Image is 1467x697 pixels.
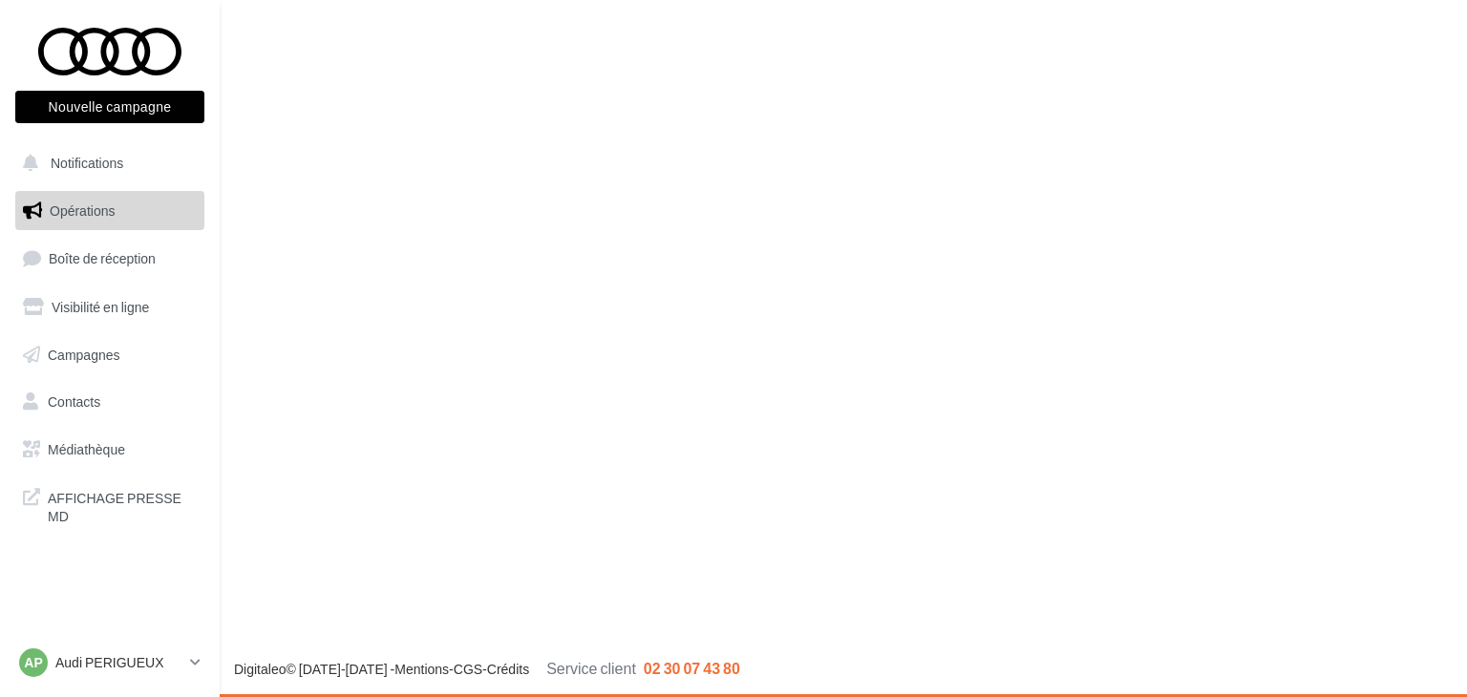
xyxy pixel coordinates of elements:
[55,653,182,672] p: Audi PERIGUEUX
[50,202,115,219] span: Opérations
[11,191,208,231] a: Opérations
[52,299,149,315] span: Visibilité en ligne
[234,661,286,677] a: Digitaleo
[11,430,208,470] a: Médiathèque
[48,346,120,362] span: Campagnes
[48,485,197,526] span: AFFICHAGE PRESSE MD
[487,661,529,677] a: Crédits
[51,155,123,171] span: Notifications
[11,287,208,327] a: Visibilité en ligne
[48,393,100,410] span: Contacts
[11,335,208,375] a: Campagnes
[644,659,740,677] span: 02 30 07 43 80
[394,661,449,677] a: Mentions
[24,653,42,672] span: AP
[234,661,740,677] span: © [DATE]-[DATE] - - -
[15,644,204,681] a: AP Audi PERIGUEUX
[11,382,208,422] a: Contacts
[546,659,636,677] span: Service client
[48,441,125,457] span: Médiathèque
[11,477,208,534] a: AFFICHAGE PRESSE MD
[15,91,204,123] button: Nouvelle campagne
[454,661,482,677] a: CGS
[11,238,208,279] a: Boîte de réception
[49,250,156,266] span: Boîte de réception
[11,143,201,183] button: Notifications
